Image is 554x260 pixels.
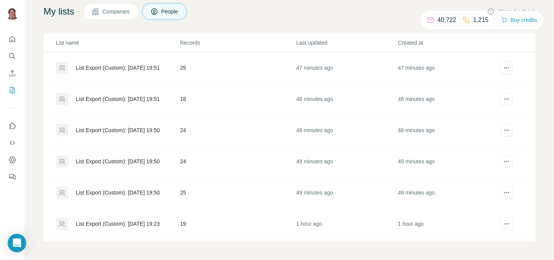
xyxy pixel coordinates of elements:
[6,49,18,63] button: Search
[76,189,160,196] div: List Export (Custom): [DATE] 19:50
[296,208,397,240] td: 1 hour ago
[501,15,537,25] button: Buy credits
[398,39,499,47] p: Created at
[6,136,18,150] button: Use Surfe API
[180,52,296,84] td: 25
[397,52,499,84] td: 47 minutes ago
[473,15,489,25] p: 1,215
[76,95,160,103] div: List Export (Custom): [DATE] 19:51
[296,84,397,115] td: 48 minutes ago
[76,158,160,165] div: List Export (Custom): [DATE] 19:50
[6,66,18,80] button: Enrich CSV
[180,177,296,208] td: 25
[43,5,74,18] h4: My lists
[501,186,513,199] button: actions
[76,64,160,72] div: List Export (Custom): [DATE] 19:51
[487,8,536,15] button: Share feedback
[501,62,513,74] button: actions
[180,84,296,115] td: 18
[76,126,160,134] div: List Export (Custom): [DATE] 19:50
[501,124,513,136] button: actions
[6,119,18,133] button: Use Surfe on LinkedIn
[180,39,295,47] p: Records
[397,115,499,146] td: 48 minutes ago
[76,220,160,228] div: List Export (Custom): [DATE] 19:23
[6,8,18,20] img: Avatar
[437,15,456,25] p: 40,722
[501,93,513,105] button: actions
[501,218,513,230] button: actions
[6,170,18,184] button: Feedback
[397,84,499,115] td: 48 minutes ago
[501,155,513,168] button: actions
[397,208,499,240] td: 1 hour ago
[397,177,499,208] td: 49 minutes ago
[296,146,397,177] td: 49 minutes ago
[6,83,18,97] button: My lists
[56,39,179,47] p: List name
[6,153,18,167] button: Dashboard
[296,39,397,47] p: Last updated
[161,8,179,15] span: People
[6,32,18,46] button: Quick start
[296,52,397,84] td: 47 minutes ago
[180,115,296,146] td: 24
[296,115,397,146] td: 48 minutes ago
[296,177,397,208] td: 49 minutes ago
[8,234,26,252] div: Open Intercom Messenger
[180,208,296,240] td: 19
[180,146,296,177] td: 24
[397,146,499,177] td: 49 minutes ago
[102,8,130,15] span: Companies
